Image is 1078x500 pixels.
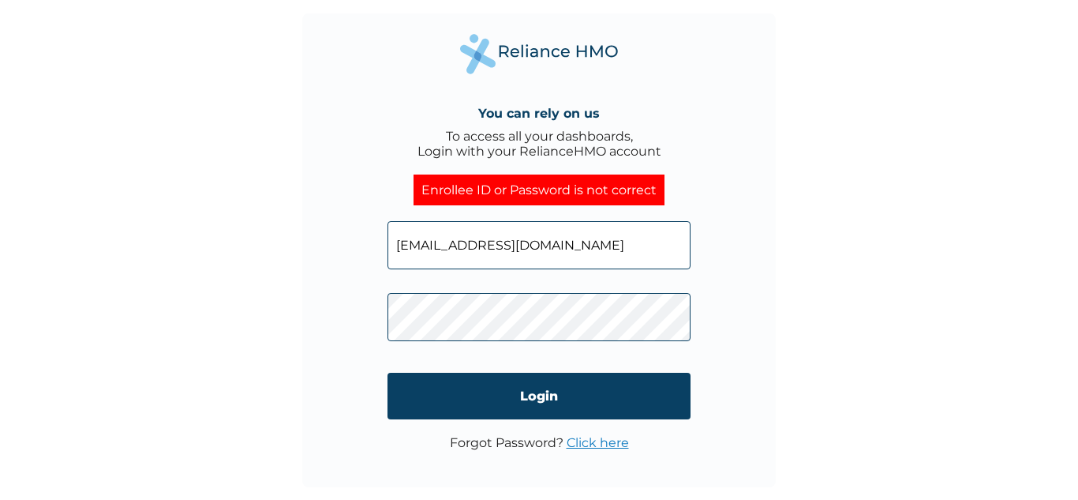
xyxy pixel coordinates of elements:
input: Login [387,373,691,419]
div: To access all your dashboards, Login with your RelianceHMO account [417,129,661,159]
h4: You can rely on us [478,106,600,121]
a: Click here [567,435,629,450]
div: Enrollee ID or Password is not correct [414,175,664,205]
input: Email address or HMO ID [387,221,691,269]
p: Forgot Password? [450,435,629,450]
img: Reliance Health's Logo [460,34,618,74]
